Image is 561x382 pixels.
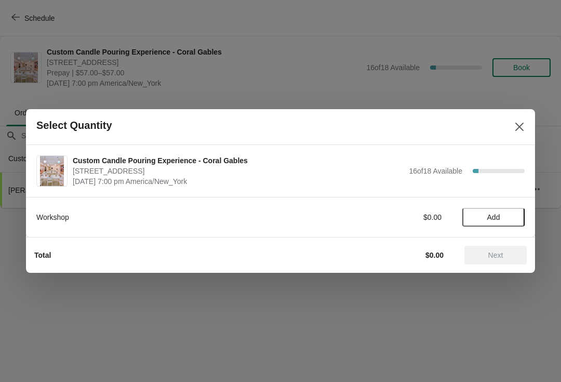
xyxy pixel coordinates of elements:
[462,208,525,227] button: Add
[73,176,404,187] span: [DATE] 7:00 pm America/New_York
[409,167,462,175] span: 16 of 18 Available
[425,251,444,259] strong: $0.00
[487,213,500,221] span: Add
[36,212,325,222] div: Workshop
[34,251,51,259] strong: Total
[510,117,529,136] button: Close
[345,212,442,222] div: $0.00
[73,155,404,166] span: Custom Candle Pouring Experience - Coral Gables
[73,166,404,176] span: [STREET_ADDRESS]
[36,120,112,131] h2: Select Quantity
[40,156,64,186] img: Custom Candle Pouring Experience - Coral Gables | 154 Giralda Avenue, Coral Gables, FL, USA | Aug...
